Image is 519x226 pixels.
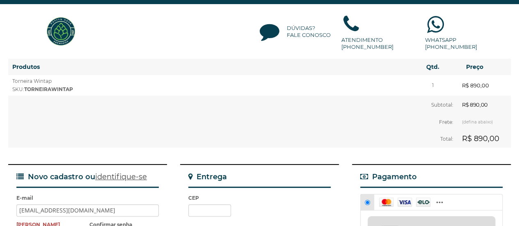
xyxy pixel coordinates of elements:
[425,43,477,50] strong: [PHONE_NUMBER]
[439,119,453,125] span: Frete:
[462,101,487,108] strong: R$ 890,00
[416,198,430,207] i: Elo
[12,77,408,94] div: Torneira Wintap
[462,119,493,125] small: (defina abaixo)
[46,16,76,47] img: Hopfen Haus BrewShop
[16,194,159,202] label: E-mail
[398,198,412,207] i: Visa
[360,173,503,188] legend: Pagamento
[188,173,331,188] legend: Entrega
[416,81,449,89] div: 1
[425,37,477,50] span: Whatsapp
[462,81,511,89] strong: R$ 890,00
[379,198,393,207] i: Mastercard
[287,25,331,39] span: Dúvidas?
[431,101,453,107] span: Subtotal:
[341,37,393,50] span: Atendimento
[24,86,73,92] strong: TORNEIRAWINTAP
[12,63,408,71] h6: Produtos
[462,134,499,143] strong: R$ 890,00
[287,32,331,39] strong: Fale Conosco
[466,63,511,71] h6: Preço
[341,43,393,50] strong: [PHONE_NUMBER]
[434,198,449,207] i: Outros
[188,194,331,202] label: CEP
[12,86,73,92] span: SKU:
[440,136,453,142] span: Total:
[16,173,159,188] legend: Novo cadastro ou
[416,63,449,71] h6: Qtd.
[95,172,147,181] a: identifique-se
